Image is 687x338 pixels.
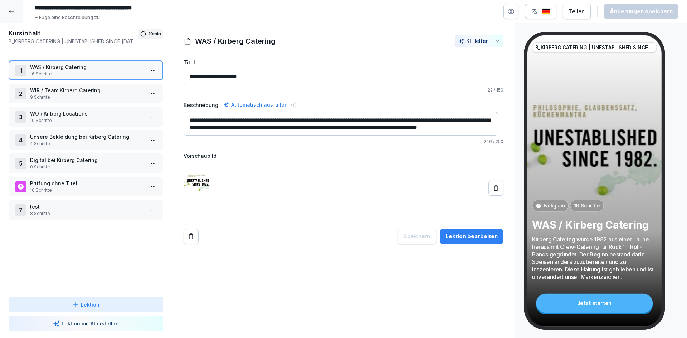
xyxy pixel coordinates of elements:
[9,60,163,80] div: 1WAS / Kirberg Catering16 Schritte
[30,156,145,164] p: Digital bei Kirberg Catering
[542,8,550,15] img: de.svg
[30,94,145,101] p: 9 Schritte
[30,203,145,210] p: test
[9,29,138,38] h1: Kursinhalt
[30,71,145,77] p: 16 Schritte
[398,229,436,244] button: Speichern
[574,202,600,209] p: 16 Schritte
[30,87,145,94] p: WIR / Team Kirberg Catering
[488,87,493,93] span: 22
[184,229,199,244] button: Remove
[610,8,673,15] div: Änderungen speichern
[445,232,498,240] div: Lektion bearbeiten
[15,134,26,146] div: 4
[440,229,503,244] button: Lektion bearbeiten
[15,88,26,99] div: 2
[184,152,503,160] label: Vorschaubild
[184,101,218,109] label: Beschreibung
[9,153,163,173] div: 5Digital bei Kirberg Catering0 Schritte
[30,180,145,187] p: Prüfung ohne Titel
[9,177,163,196] div: Prüfung ohne Titel10 Schritte
[458,38,500,44] div: KI Helfer
[9,316,163,331] button: Lektion mit KI erstellen
[15,158,26,169] div: 5
[532,219,657,231] p: WAS / Kirberg Catering
[9,38,138,45] p: B_KIRBERG CATERING | UNESTABLISHED SINCE [DATE]
[30,110,145,117] p: WO / Kirberg Locations
[62,320,119,327] p: Lektion mit KI erstellen
[535,44,654,51] p: B_KIRBERG CATERING | UNESTABLISHED SINCE [DATE]
[30,164,145,170] p: 0 Schritte
[15,65,26,76] div: 1
[184,59,503,66] label: Titel
[30,133,145,141] p: Unsere Bekleidung bei Kirberg Catering
[532,235,657,280] p: Kirberg Catering wurde 1982 aus einer Laune heraus mit Crew-Catering für Rock ’n’ Roll-Bands gegr...
[604,4,678,19] button: Änderungen speichern
[404,232,430,240] div: Speichern
[563,4,591,19] button: Teilen
[30,117,145,124] p: 10 Schritte
[148,30,161,38] p: 19 min
[184,162,212,214] img: mo1czzgcp7ykoh68htjf609c.png
[9,200,163,220] div: 7test8 Schritte
[484,139,492,144] span: 246
[35,14,100,21] p: + Füge eine Beschreibung zu
[184,87,503,93] p: / 150
[15,204,26,216] div: 7
[9,84,163,103] div: 2WIR / Team Kirberg Catering9 Schritte
[30,187,145,194] p: 10 Schritte
[569,8,585,15] div: Teilen
[81,301,99,308] p: Lektion
[30,141,145,147] p: 4 Schritte
[222,101,289,109] div: Automatisch ausfüllen
[9,130,163,150] div: 4Unsere Bekleidung bei Kirberg Catering4 Schritte
[184,138,503,145] p: / 250
[30,63,145,71] p: WAS / Kirberg Catering
[9,297,163,312] button: Lektion
[195,36,276,46] h1: WAS / Kirberg Catering
[543,202,565,209] p: Fällig am
[30,210,145,217] p: 8 Schritte
[15,111,26,123] div: 3
[455,35,503,47] button: KI Helfer
[9,107,163,127] div: 3WO / Kirberg Locations10 Schritte
[536,294,653,313] div: Jetzt starten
